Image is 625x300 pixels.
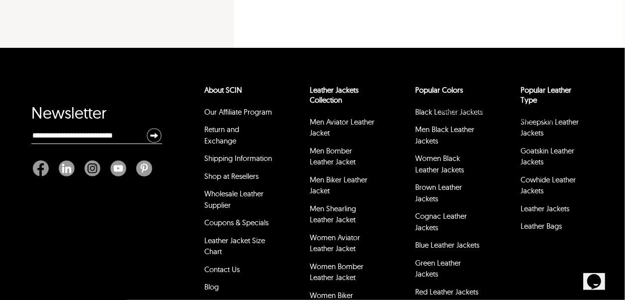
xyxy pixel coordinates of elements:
[136,160,152,176] img: Pinterest
[204,265,240,274] a: Contact Us
[203,123,272,151] li: Return and Exchange
[415,85,463,95] a: popular leather jacket colors
[203,280,272,298] li: Blog
[310,85,358,105] a: Leather Jackets Collection
[308,231,378,260] li: Women Aviator Leather Jacket
[31,108,162,128] div: Newsletter
[110,160,126,176] img: Youtube
[415,258,461,279] a: Green Leather Jackets
[414,256,483,285] li: Green Leather Jackets
[414,238,483,256] li: Blue Leather Jackets
[204,236,265,257] a: Leather Jacket Size Chart
[146,128,162,144] img: Newsletter Submit
[204,107,272,117] a: Our Affiliate Program
[204,282,219,292] a: Blog
[415,182,462,203] a: Brown Leather Jackets
[203,263,272,281] li: Contact Us
[521,85,571,105] a: Popular Leather Type
[4,4,183,20] div: Welcome to our site, if you need help simply reply to this message, we are online and ready to help.
[414,180,483,209] li: Brown Leather Jackets
[414,123,483,151] li: Men Black Leather Jackets
[203,234,272,263] li: Leather Jacket Size Chart
[415,153,464,174] a: Women Black Leather Jackets
[131,160,152,176] a: Pinterest
[204,85,242,95] a: About SCIN
[308,173,378,202] li: Men Biker Leather Jacket
[310,146,356,167] a: Men Bomber Leather Jacket
[33,160,49,176] img: Facebook
[415,211,467,232] a: Cognac Leather Jackets
[54,160,80,176] a: Linkedin
[583,260,615,290] iframe: chat widget
[203,187,272,216] li: Wholesale Leather Supplier
[310,233,360,254] a: Women Aviator Leather Jacket
[310,204,356,225] a: Men Shearling Leather Jacket
[308,144,378,173] li: Men Bomber Leather Jacket
[436,104,615,255] iframe: chat widget
[204,125,239,146] a: Return and Exchange
[204,189,264,210] a: Wholesale Leather Supplier
[4,4,164,19] span: Welcome to our site, if you need help simply reply to this message, we are online and ready to help.
[414,151,483,180] li: Women Black Leather Jackets
[203,105,272,123] li: Our Affiliate Program
[308,115,378,144] li: Men Aviator Leather Jacket
[308,260,378,289] li: Women Bomber Leather Jacket
[415,107,483,117] a: Black Leather Jackets
[203,169,272,187] li: Shop at Resellers
[310,117,374,138] a: Men Aviator Leather Jacket
[308,202,378,231] li: Men Shearling Leather Jacket
[415,240,479,250] a: Blue Leather Jackets
[204,218,268,227] a: Coupons & Specials
[414,105,483,123] li: Black Leather Jackets
[204,171,259,181] a: Shop at Resellers
[105,160,131,176] a: Youtube
[414,209,483,238] li: Cognac Leather Jackets
[59,160,75,176] img: Linkedin
[80,160,105,176] a: Instagram
[204,153,272,163] a: Shipping Information
[33,160,54,176] a: Facebook
[85,160,100,176] img: Instagram
[310,175,367,196] a: Men Biker Leather Jacket
[310,262,363,283] a: Women Bomber Leather Jacket
[203,151,272,169] li: Shipping Information
[415,287,478,297] a: Red Leather Jackets
[203,216,272,234] li: Coupons & Specials
[415,125,474,146] a: Men Black Leather Jackets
